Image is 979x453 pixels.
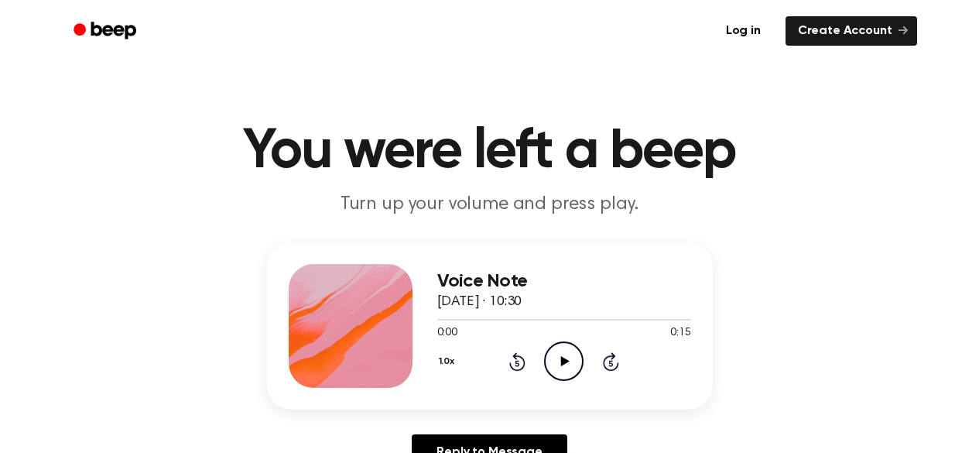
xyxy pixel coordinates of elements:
[670,325,690,341] span: 0:15
[437,295,522,309] span: [DATE] · 10:30
[94,124,886,180] h1: You were left a beep
[437,348,460,375] button: 1.0x
[437,325,457,341] span: 0:00
[437,271,691,292] h3: Voice Note
[193,192,787,218] p: Turn up your volume and press play.
[63,16,150,46] a: Beep
[786,16,917,46] a: Create Account
[710,13,776,49] a: Log in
